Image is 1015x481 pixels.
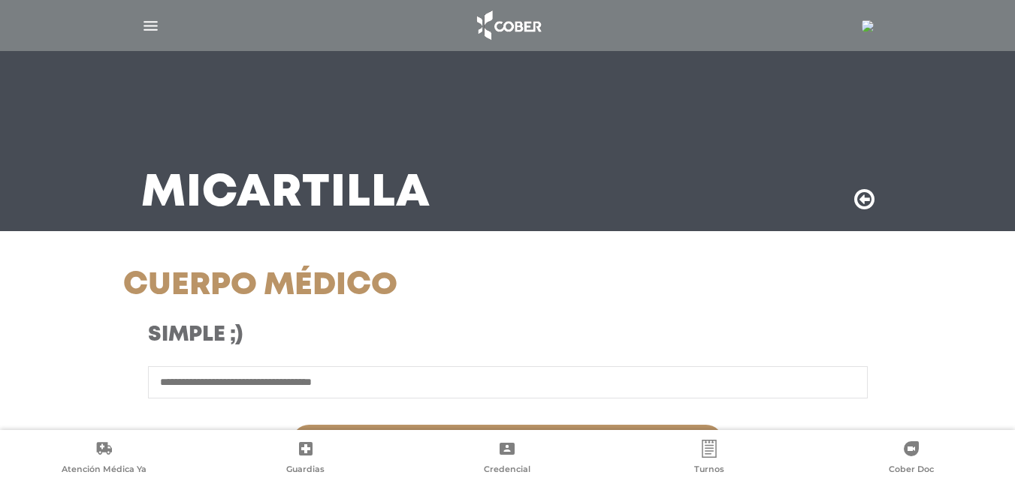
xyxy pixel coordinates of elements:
span: Atención Médica Ya [62,464,147,477]
h3: Mi Cartilla [141,174,430,213]
h3: Simple ;) [148,323,604,348]
img: 24613 [862,20,874,32]
span: Turnos [694,464,724,477]
img: logo_cober_home-white.png [469,8,548,44]
span: Cober Doc [889,464,934,477]
a: Atención Médica Ya [3,440,205,478]
span: Credencial [484,464,530,477]
a: Turnos [609,440,811,478]
img: Cober_menu-lines-white.svg [141,17,160,35]
span: Guardias [286,464,325,477]
h1: Cuerpo Médico [123,267,629,305]
a: Guardias [205,440,407,478]
a: Credencial [406,440,609,478]
a: Cober Doc [810,440,1012,478]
